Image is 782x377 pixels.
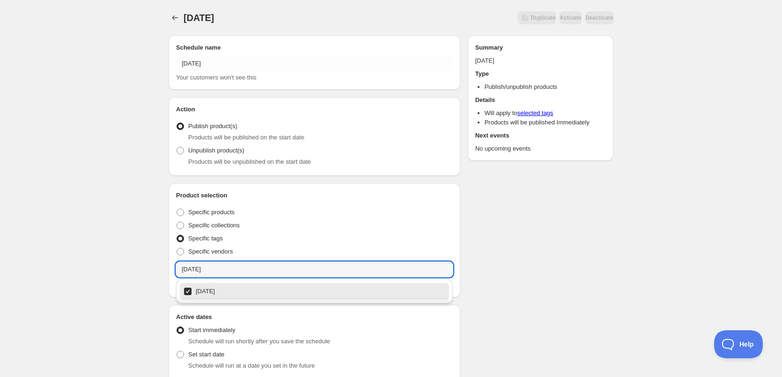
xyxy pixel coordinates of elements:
[475,69,606,79] h2: Type
[176,43,453,52] h2: Schedule name
[475,95,606,105] h2: Details
[188,209,235,216] span: Specific products
[714,330,763,358] iframe: Toggle Customer Support
[475,144,606,153] p: No upcoming events
[188,134,304,141] span: Products will be published on the start date
[176,312,453,322] h2: Active dates
[184,13,214,23] span: [DATE]
[176,283,453,300] li: 29/08/2025
[475,131,606,140] h2: Next events
[188,147,244,154] span: Unpublish product(s)
[176,191,453,200] h2: Product selection
[485,118,606,127] li: Products will be published Immediately
[517,109,553,116] a: selected tags
[188,123,237,130] span: Publish product(s)
[188,326,235,333] span: Start immediately
[485,82,606,92] li: Publish/unpublish products
[475,43,606,52] h2: Summary
[169,11,182,24] button: Schedules
[176,74,257,81] span: Your customers won't see this
[188,362,315,369] span: Schedule will run at a date you set in the future
[188,338,330,345] span: Schedule will run shortly after you save the schedule
[188,222,240,229] span: Specific collections
[188,235,223,242] span: Specific tags
[475,56,606,65] p: [DATE]
[485,109,606,118] li: Will apply to
[188,158,311,165] span: Products will be unpublished on the start date
[188,351,224,358] span: Set start date
[176,105,453,114] h2: Action
[188,248,233,255] span: Specific vendors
